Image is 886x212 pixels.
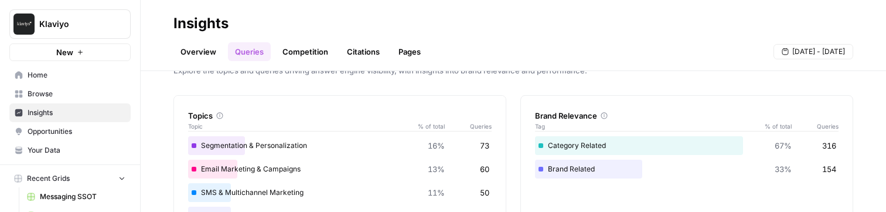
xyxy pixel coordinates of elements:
button: New [9,43,131,61]
span: 50 [480,187,489,198]
button: Workspace: Klaviyo [9,9,131,39]
a: Browse [9,85,131,103]
span: Queries [792,122,839,131]
span: New [56,46,73,58]
span: Queries [445,122,492,131]
span: 60 [480,163,489,175]
img: Klaviyo Logo [13,14,35,35]
span: 11% [428,187,445,198]
span: Opportunities [28,126,125,137]
span: 154 [822,163,836,175]
a: Opportunities [9,122,131,141]
span: 316 [822,140,836,152]
button: Recent Grids [9,170,131,187]
a: Home [9,66,131,85]
span: 33% [775,163,792,175]
button: [DATE] - [DATE] [773,44,853,59]
span: % of total [756,122,792,131]
div: Email Marketing & Campaigns [188,160,492,179]
a: Overview [173,42,223,61]
span: Browse [28,89,125,99]
span: % of total [410,122,445,131]
span: Tag [535,122,756,131]
span: [DATE] - [DATE] [792,46,845,57]
span: Home [28,70,125,80]
div: Brand Relevance [535,110,839,122]
a: Pages [391,42,428,61]
a: Your Data [9,141,131,160]
span: 73 [480,140,489,152]
div: Topics [188,110,492,122]
a: Messaging SSOT [22,187,131,206]
span: Recent Grids [27,173,70,184]
span: Insights [28,107,125,118]
span: Topic [188,122,410,131]
a: Competition [275,42,335,61]
span: 13% [428,163,445,175]
a: Citations [340,42,387,61]
a: Queries [228,42,271,61]
a: Insights [9,103,131,122]
span: 67% [775,140,792,152]
div: Category Related [535,136,839,155]
span: Your Data [28,145,125,156]
div: Insights [173,14,229,33]
div: Brand Related [535,160,839,179]
span: Klaviyo [39,18,110,30]
div: Segmentation & Personalization [188,136,492,155]
div: SMS & Multichannel Marketing [188,183,492,202]
span: 16% [428,140,445,152]
span: Messaging SSOT [40,191,125,202]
